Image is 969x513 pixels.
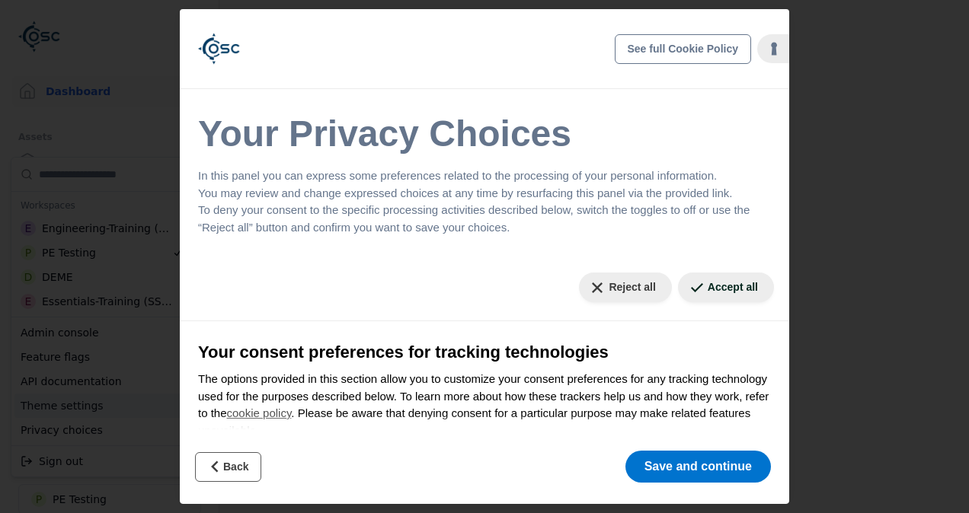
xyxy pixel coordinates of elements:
[21,294,36,309] div: E
[14,369,190,394] div: API documentation
[14,320,190,345] div: Admin console
[14,345,190,369] div: Feature flags
[21,221,36,236] div: E
[42,221,175,236] div: Engineering-Training (SSO Staging)
[21,269,36,285] div: D
[11,317,193,445] div: Suggestions
[42,269,73,285] div: DEME
[625,451,771,483] button: Save and continue
[11,158,193,317] div: Suggestions
[42,245,96,260] div: PE Testing
[14,394,190,418] div: Theme settings
[11,446,193,476] div: Suggestions
[195,452,261,482] button: Back
[21,245,36,260] div: P
[42,294,174,309] div: Essentials-Training (SSO Staging)
[14,418,190,442] div: Privacy choices
[14,449,190,473] div: Sign out
[14,195,190,216] div: Workspaces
